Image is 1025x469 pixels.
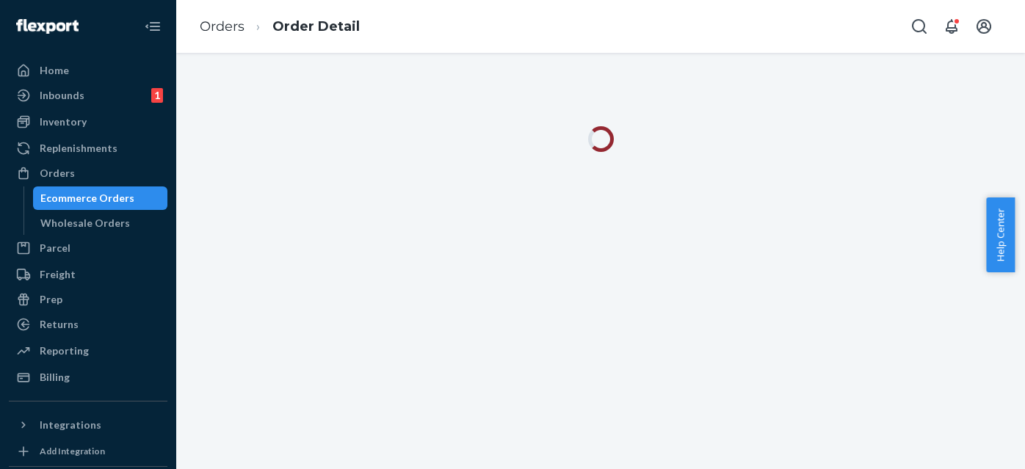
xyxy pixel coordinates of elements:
[937,12,966,41] button: Open notifications
[40,445,105,457] div: Add Integration
[40,343,89,358] div: Reporting
[9,288,167,311] a: Prep
[905,12,934,41] button: Open Search Box
[9,161,167,185] a: Orders
[9,413,167,437] button: Integrations
[9,366,167,389] a: Billing
[16,19,79,34] img: Flexport logo
[40,141,117,156] div: Replenishments
[40,267,76,282] div: Freight
[138,12,167,41] button: Close Navigation
[9,443,167,460] a: Add Integration
[272,18,360,34] a: Order Detail
[40,317,79,332] div: Returns
[151,88,163,103] div: 1
[9,59,167,82] a: Home
[33,211,168,235] a: Wholesale Orders
[40,166,75,181] div: Orders
[9,339,167,363] a: Reporting
[9,313,167,336] a: Returns
[986,197,1015,272] button: Help Center
[33,186,168,210] a: Ecommerce Orders
[40,292,62,307] div: Prep
[40,88,84,103] div: Inbounds
[9,263,167,286] a: Freight
[40,216,130,230] div: Wholesale Orders
[40,191,134,206] div: Ecommerce Orders
[40,370,70,385] div: Billing
[9,137,167,160] a: Replenishments
[40,114,87,129] div: Inventory
[40,418,101,432] div: Integrations
[40,241,70,255] div: Parcel
[200,18,245,34] a: Orders
[9,110,167,134] a: Inventory
[188,5,372,48] ol: breadcrumbs
[969,12,999,41] button: Open account menu
[9,236,167,260] a: Parcel
[9,84,167,107] a: Inbounds1
[40,63,69,78] div: Home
